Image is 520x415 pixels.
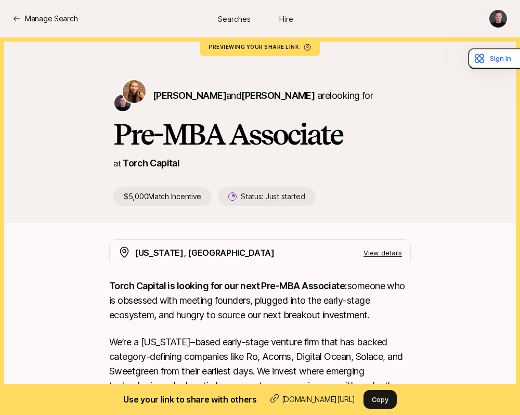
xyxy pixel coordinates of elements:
p: someone who is obsessed with meeting founders, plugged into the early-stage ecosystem, and hungry... [109,279,411,322]
a: Torch Capital [123,158,179,168]
p: are looking for [153,88,373,103]
a: Searches [208,9,260,29]
p: We’re a [US_STATE]–based early-stage venture firm that has backed category-defining companies lik... [109,335,411,408]
span: Just started [266,192,305,201]
span: and [226,90,315,101]
span: [PERSON_NAME] [153,90,226,101]
img: Christopher Harper [489,10,507,28]
p: View details [363,248,402,258]
a: Hire [260,9,312,29]
span: Hire [279,14,293,24]
strong: Torch Capital is looking for our next Pre-MBA Associate: [109,280,347,291]
p: Previewing your share link [209,44,311,50]
p: at [113,157,121,170]
p: [US_STATE], [GEOGRAPHIC_DATA] [135,246,275,260]
h2: Use your link to share with others [123,393,256,406]
button: Christopher Harper [489,9,508,28]
button: Copy [363,390,397,409]
span: [PERSON_NAME] [241,90,315,101]
p: $5,000 Match Incentive [113,187,212,206]
p: [DOMAIN_NAME][URL] [282,393,355,406]
img: Christopher Harper [114,95,131,111]
h1: Pre-MBA Associate [113,119,407,150]
img: Katie Reiner [123,80,146,103]
p: Status: [241,190,305,203]
span: Searches [218,14,251,24]
p: Manage Search [25,12,77,25]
